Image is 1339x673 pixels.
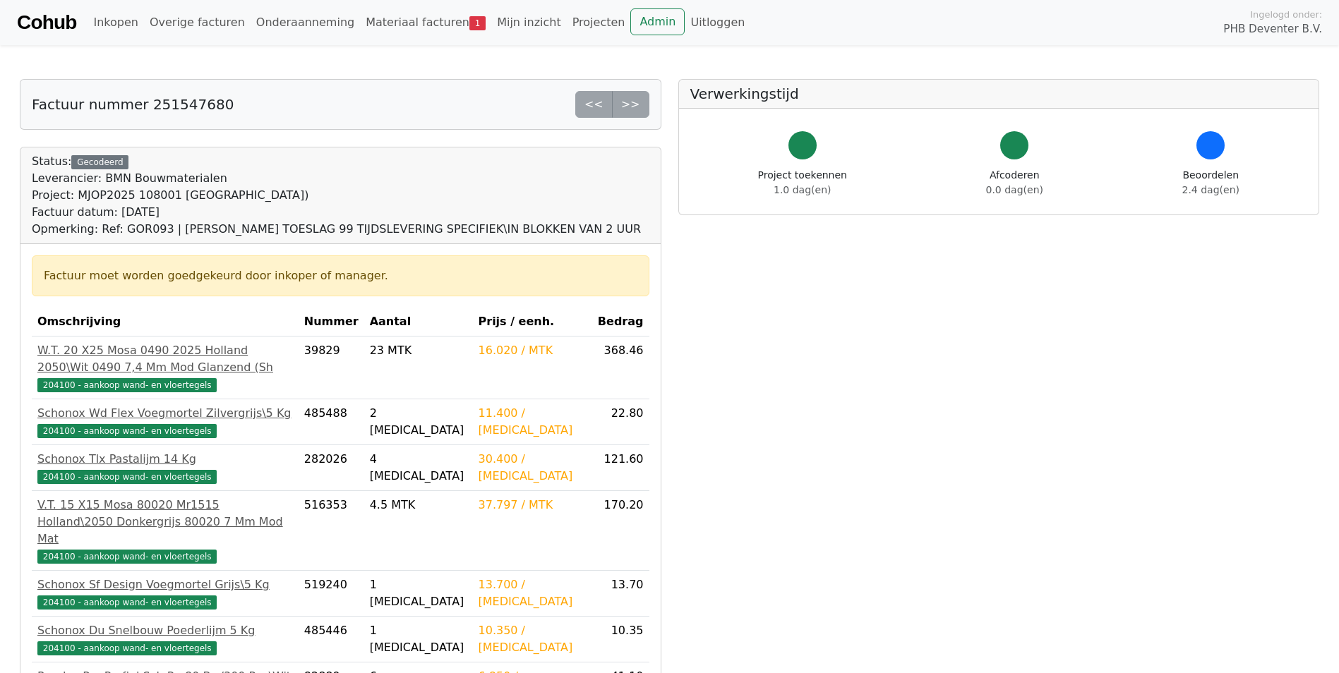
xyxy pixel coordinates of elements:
span: 2.4 dag(en) [1182,184,1239,195]
span: 1.0 dag(en) [774,184,831,195]
div: Afcoderen [986,168,1043,198]
div: Opmerking: Ref: GOR093 | [PERSON_NAME] TOESLAG 99 TIJDSLEVERING SPECIFIEK\IN BLOKKEN VAN 2 UUR [32,221,641,238]
th: Aantal [364,308,473,336]
a: Admin [630,8,685,35]
a: Projecten [567,8,631,37]
span: 204100 - aankoop wand- en vloertegels [37,470,217,484]
a: Overige facturen [144,8,251,37]
span: 204100 - aankoop wand- en vloertegels [37,550,217,564]
div: 23 MTK [370,342,467,359]
td: 10.35 [592,617,649,662]
span: 1 [469,16,486,30]
div: Schonox Du Snelbouw Poederlijm 5 Kg [37,622,293,639]
td: 13.70 [592,571,649,617]
a: Cohub [17,6,76,40]
div: Gecodeerd [71,155,128,169]
div: 4.5 MTK [370,497,467,514]
td: 282026 [299,445,364,491]
div: 37.797 / MTK [479,497,587,514]
div: Project toekennen [758,168,847,198]
td: 170.20 [592,491,649,571]
td: 485488 [299,399,364,445]
div: 30.400 / [MEDICAL_DATA] [479,451,587,485]
h5: Verwerkingstijd [690,85,1308,102]
a: Uitloggen [685,8,750,37]
a: W.T. 20 X25 Mosa 0490 2025 Holland 2050\Wit 0490 7,4 Mm Mod Glanzend (Sh204100 - aankoop wand- en... [37,342,293,393]
td: 368.46 [592,336,649,399]
td: 39829 [299,336,364,399]
th: Nummer [299,308,364,336]
div: Factuur datum: [DATE] [32,204,641,221]
td: 519240 [299,571,364,617]
a: Materiaal facturen1 [360,8,491,37]
td: 516353 [299,491,364,571]
div: 16.020 / MTK [479,342,587,359]
a: Inkopen [88,8,143,37]
div: 4 [MEDICAL_DATA] [370,451,467,485]
div: 11.400 / [MEDICAL_DATA] [479,405,587,439]
div: V.T. 15 X15 Mosa 80020 Mr1515 Holland\2050 Donkergrijs 80020 7 Mm Mod Mat [37,497,293,547]
a: Mijn inzicht [491,8,567,37]
div: Schonox Wd Flex Voegmortel Zilvergrijs\5 Kg [37,405,293,422]
span: 204100 - aankoop wand- en vloertegels [37,641,217,655]
div: Status: [32,153,641,238]
div: 13.700 / [MEDICAL_DATA] [479,576,587,610]
div: Project: MJOP2025 108001 [GEOGRAPHIC_DATA]) [32,187,641,204]
div: Factuur moet worden goedgekeurd door inkoper of manager. [44,267,637,284]
a: Onderaanneming [251,8,360,37]
div: W.T. 20 X25 Mosa 0490 2025 Holland 2050\Wit 0490 7,4 Mm Mod Glanzend (Sh [37,342,293,376]
a: Schonox Wd Flex Voegmortel Zilvergrijs\5 Kg204100 - aankoop wand- en vloertegels [37,405,293,439]
span: 204100 - aankoop wand- en vloertegels [37,424,217,438]
a: V.T. 15 X15 Mosa 80020 Mr1515 Holland\2050 Donkergrijs 80020 7 Mm Mod Mat204100 - aankoop wand- e... [37,497,293,564]
td: 22.80 [592,399,649,445]
div: 10.350 / [MEDICAL_DATA] [479,622,587,656]
div: Leverancier: BMN Bouwmaterialen [32,170,641,187]
th: Prijs / eenh. [473,308,592,336]
th: Omschrijving [32,308,299,336]
span: PHB Deventer B.V. [1223,21,1322,37]
span: Ingelogd onder: [1250,8,1322,21]
div: 1 [MEDICAL_DATA] [370,622,467,656]
div: 1 [MEDICAL_DATA] [370,576,467,610]
div: Beoordelen [1182,168,1239,198]
span: 204100 - aankoop wand- en vloertegels [37,378,217,392]
a: Schonox Du Snelbouw Poederlijm 5 Kg204100 - aankoop wand- en vloertegels [37,622,293,656]
a: Schonox Tlx Pastalijm 14 Kg204100 - aankoop wand- en vloertegels [37,451,293,485]
a: Schonox Sf Design Voegmortel Grijs\5 Kg204100 - aankoop wand- en vloertegels [37,576,293,610]
div: Schonox Sf Design Voegmortel Grijs\5 Kg [37,576,293,593]
div: 2 [MEDICAL_DATA] [370,405,467,439]
td: 121.60 [592,445,649,491]
td: 485446 [299,617,364,662]
th: Bedrag [592,308,649,336]
h5: Factuur nummer 251547680 [32,96,234,113]
div: Schonox Tlx Pastalijm 14 Kg [37,451,293,468]
span: 0.0 dag(en) [986,184,1043,195]
span: 204100 - aankoop wand- en vloertegels [37,595,217,610]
